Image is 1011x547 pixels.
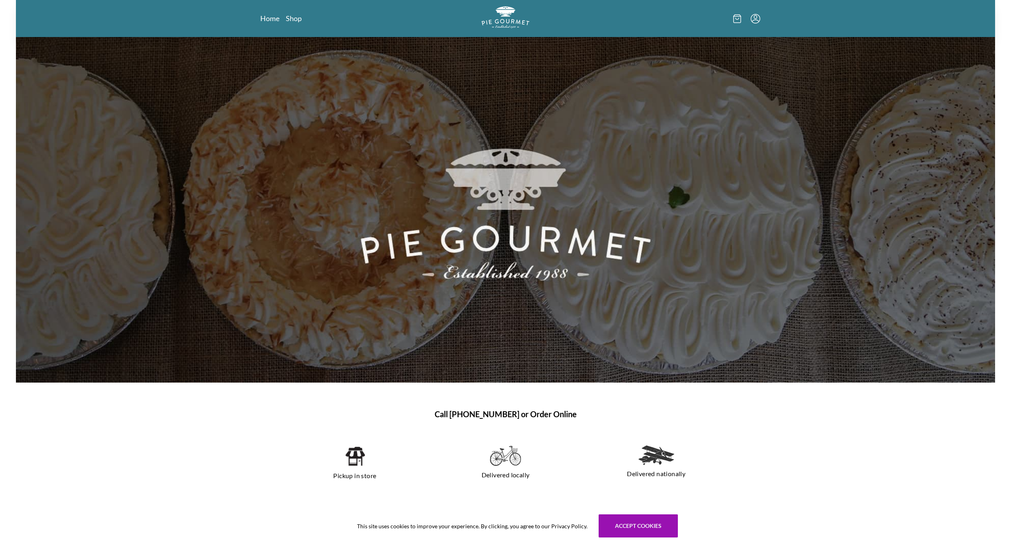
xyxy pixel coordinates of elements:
[357,522,587,530] span: This site uses cookies to improve your experience. By clicking, you agree to our Privacy Policy.
[345,445,365,467] img: pickup in store
[482,6,529,28] img: logo
[599,514,678,537] button: Accept cookies
[751,14,760,23] button: Menu
[270,408,741,420] h1: Call [PHONE_NUMBER] or Order Online
[16,37,995,383] img: hero image
[482,6,529,31] a: Logo
[440,469,572,481] p: Delivered locally
[638,445,674,465] img: delivered nationally
[490,445,521,466] img: delivered locally
[289,469,421,482] p: Pickup in store
[260,14,279,23] a: Home
[286,14,302,23] a: Shop
[590,467,722,480] p: Delivered nationally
